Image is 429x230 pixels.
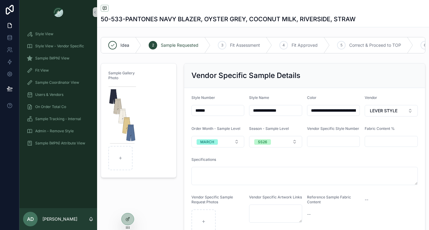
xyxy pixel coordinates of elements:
[120,42,129,48] span: Idea
[365,197,368,203] span: --
[27,215,34,223] span: AD
[42,216,77,222] p: [PERSON_NAME]
[35,117,81,121] span: Sample Tracking - Internal
[23,126,93,137] a: Admin - Remove Style
[340,43,343,48] span: 5
[307,126,359,131] span: Vendor Specific Style Number
[23,138,93,149] a: Sample (MPN) Attribute View
[249,95,269,100] span: Style Name
[35,32,53,36] span: Style View
[292,42,318,48] span: Fit Approved
[53,7,63,17] img: App logo
[365,126,395,131] span: Fabric Content %
[35,129,74,134] span: Admin - Remove Style
[35,80,79,85] span: Sample Coordinator View
[191,95,215,100] span: Style Number
[191,126,240,131] span: Order Month - Sample Level
[108,85,136,144] img: Screenshot-2025-07-11-at-10.13.11-AM.png
[230,42,260,48] span: Fit Assessment
[191,71,300,80] h2: Vendor Specific Sample Details
[23,65,93,76] a: Fit View
[23,41,93,52] a: Style View - Vendor Specific
[249,195,302,199] span: Vendor Specific Artwork Links
[191,195,233,204] span: Vendor Specific Sample Request Photos
[282,43,285,48] span: 4
[35,68,49,73] span: Fit View
[249,126,289,131] span: Season - Sample Level
[307,195,351,204] span: Reference Sample Fabric Content
[191,136,245,147] button: Select Button
[365,95,377,100] span: Vendor
[221,43,223,48] span: 3
[35,56,69,61] span: Sample (MPN) View
[191,157,216,162] span: Specifications
[35,44,84,49] span: Style View - Vendor Specific
[249,136,302,147] button: Select Button
[349,42,401,48] span: Correct & Proceed to TOP
[370,108,397,114] span: LEVER STYLE
[23,89,93,100] a: Users & Vendors
[258,139,267,145] div: SS26
[35,104,66,109] span: On Order Total Co
[200,139,214,145] div: MARCH
[307,95,316,100] span: Color
[23,101,93,112] a: On Order Total Co
[35,92,63,97] span: Users & Vendors
[108,71,135,80] span: Sample Gallery Photo
[23,77,93,88] a: Sample Coordinator View
[23,113,93,124] a: Sample Tracking - Internal
[424,43,426,48] span: 6
[365,105,418,117] button: Select Button
[101,15,356,23] h1: 50-533-PANTONES NAVY BLAZER, OYSTER GREY, COCONUT MILK, RIVERSIDE, STRAW
[35,141,85,146] span: Sample (MPN) Attribute View
[23,29,93,39] a: Style View
[307,211,311,217] span: --
[161,42,198,48] span: Sample Requested
[152,43,154,48] span: 2
[23,53,93,64] a: Sample (MPN) View
[19,24,97,157] div: scrollable content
